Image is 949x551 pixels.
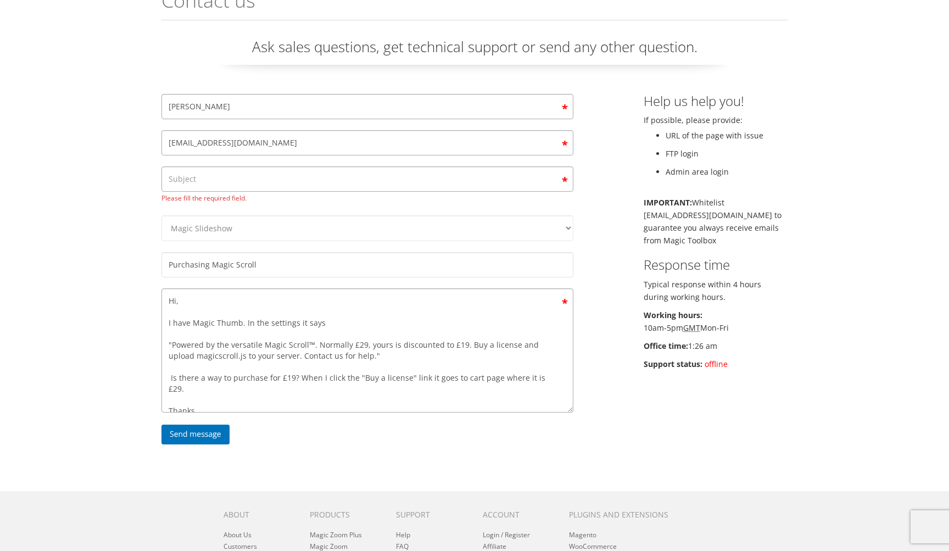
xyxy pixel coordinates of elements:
[396,510,466,519] h6: Support
[644,339,788,352] p: 1:26 am
[396,530,410,539] a: Help
[161,37,788,65] p: Ask sales questions, get technical support or send any other question.
[310,530,362,539] a: Magic Zoom Plus
[310,510,379,519] h6: Products
[569,510,682,519] h6: Plugins and extensions
[224,530,252,539] a: About Us
[644,359,702,369] b: Support status:
[483,510,552,519] h6: Account
[644,258,788,272] h3: Response time
[483,530,530,539] a: Login / Register
[635,94,796,376] div: If possible, please provide:
[396,542,409,551] a: FAQ
[310,542,348,551] a: Magic Zoom
[644,309,788,334] p: 10am-5pm Mon-Fri
[161,94,573,119] input: Your name
[705,359,728,369] span: offline
[644,94,788,108] h3: Help us help you!
[569,542,617,551] a: WooCommerce
[483,542,506,551] a: Affiliate
[161,94,573,450] form: Contact form
[161,252,573,277] input: Your website
[644,341,688,351] b: Office time:
[666,129,788,142] li: URL of the page with issue
[161,166,573,192] input: Subject
[569,530,596,539] a: Magento
[644,278,788,303] p: Typical response within 4 hours during working hours.
[161,130,573,155] input: Email
[644,197,692,208] b: IMPORTANT:
[666,165,788,178] li: Admin area login
[161,425,230,444] input: Send message
[683,322,700,333] acronym: Greenwich Mean Time
[666,147,788,160] li: FTP login
[161,192,573,204] span: Please fill the required field.
[224,510,293,519] h6: About
[224,542,257,551] a: Customers
[644,196,788,247] p: Whitelist [EMAIL_ADDRESS][DOMAIN_NAME] to guarantee you always receive emails from Magic Toolbox
[644,310,702,320] b: Working hours:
